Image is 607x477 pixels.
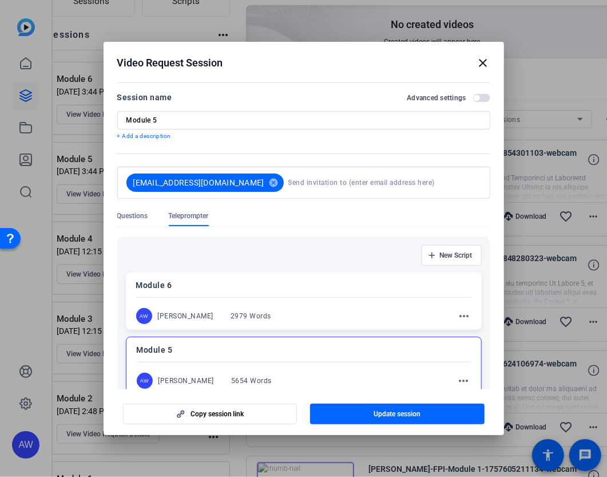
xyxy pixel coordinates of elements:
[422,245,482,266] button: New Script
[137,373,153,389] div: AW
[117,90,172,104] div: Session name
[374,409,420,419] span: Update session
[136,308,152,324] div: AW
[137,343,471,357] p: Module 5
[407,93,466,103] h2: Advanced settings
[477,56,490,70] mat-icon: close
[117,211,148,220] span: Questions
[158,376,215,385] div: [PERSON_NAME]
[117,56,490,70] div: Video Request Session
[264,178,284,188] mat-icon: cancel
[169,211,209,220] span: Teleprompter
[288,171,477,194] input: Send invitation to (enter email address here)
[458,309,471,323] mat-icon: more_horiz
[310,404,485,424] button: Update session
[136,278,471,292] p: Module 6
[231,312,271,321] div: 2979 Words
[191,409,244,419] span: Copy session link
[457,374,471,388] mat-icon: more_horiz
[158,312,214,321] div: [PERSON_NAME]
[117,132,490,141] p: + Add a description
[133,177,264,188] span: [EMAIL_ADDRESS][DOMAIN_NAME]
[231,376,272,385] div: 5654 Words
[123,404,297,424] button: Copy session link
[440,251,473,260] span: New Script
[126,116,481,125] input: Enter Session Name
